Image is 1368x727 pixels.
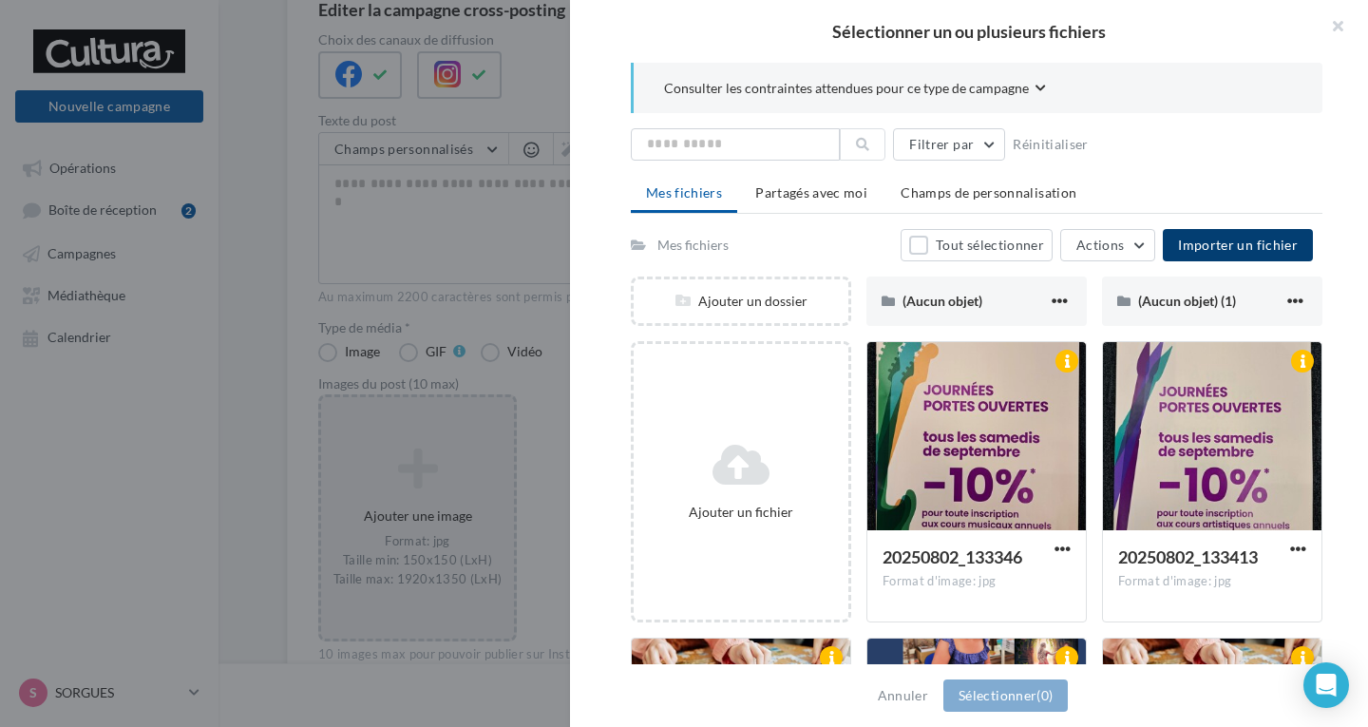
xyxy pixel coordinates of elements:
span: 20250802_133346 [883,546,1022,567]
span: 20250802_133413 [1118,546,1258,567]
span: (0) [1036,687,1053,703]
span: Consulter les contraintes attendues pour ce type de campagne [664,79,1029,98]
button: Importer un fichier [1163,229,1313,261]
div: Mes fichiers [657,236,729,255]
button: Tout sélectionner [901,229,1053,261]
button: Réinitialiser [1005,133,1096,156]
div: Format d'image: jpg [883,573,1071,590]
button: Consulter les contraintes attendues pour ce type de campagne [664,78,1046,102]
span: (Aucun objet) [902,293,982,309]
span: (Aucun objet) (1) [1138,293,1236,309]
span: Champs de personnalisation [901,184,1076,201]
div: Format d'image: jpg [1118,573,1306,590]
button: Annuler [870,684,936,707]
h2: Sélectionner un ou plusieurs fichiers [600,23,1338,40]
div: Open Intercom Messenger [1303,662,1349,708]
div: Ajouter un dossier [634,292,848,311]
span: Actions [1076,237,1124,253]
span: Importer un fichier [1178,237,1298,253]
button: Filtrer par [893,128,1005,161]
button: Actions [1060,229,1155,261]
span: Mes fichiers [646,184,722,201]
div: Ajouter un fichier [641,503,841,522]
button: Sélectionner(0) [943,679,1068,712]
span: Partagés avec moi [755,184,867,201]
